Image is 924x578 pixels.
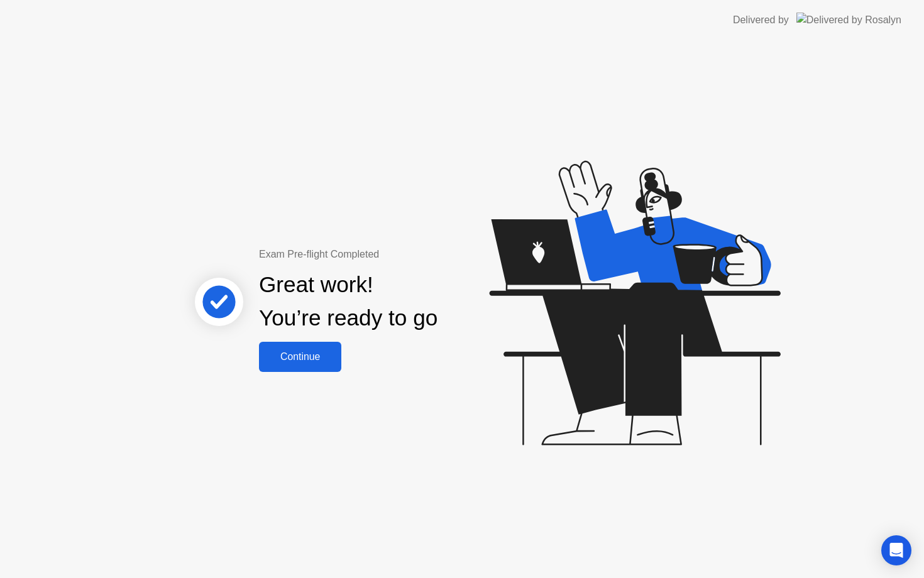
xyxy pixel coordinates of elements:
[259,342,341,372] button: Continue
[881,535,911,565] div: Open Intercom Messenger
[733,13,789,28] div: Delivered by
[259,247,519,262] div: Exam Pre-flight Completed
[263,351,338,363] div: Continue
[796,13,901,27] img: Delivered by Rosalyn
[259,268,437,335] div: Great work! You’re ready to go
